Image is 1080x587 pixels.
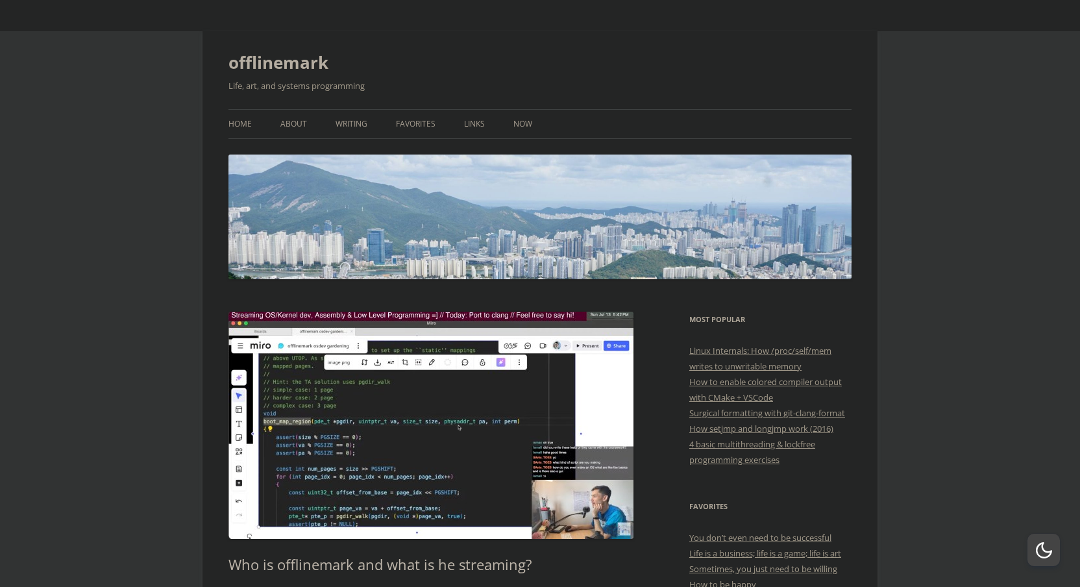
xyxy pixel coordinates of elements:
a: Writing [336,110,367,138]
a: You don’t even need to be successful [689,532,831,543]
a: How to enable colored compiler output with CMake + VSCode [689,376,842,403]
a: Links [464,110,485,138]
a: Surgical formatting with git-clang-format [689,407,845,419]
h3: Favorites [689,499,852,514]
a: 4 basic multithreading & lockfree programming exercises [689,438,815,466]
h1: Who is offlinemark and what is he streaming? [228,556,634,573]
h3: Most Popular [689,312,852,327]
a: How setjmp and longjmp work (2016) [689,423,833,434]
a: About [280,110,307,138]
a: Home [228,110,252,138]
h2: Life, art, and systems programming [228,78,852,94]
a: Sometimes, you just need to be willing [689,563,837,575]
a: offlinemark [228,47,328,78]
a: Favorites [396,110,436,138]
img: offlinemark [228,155,852,279]
a: Linux Internals: How /proc/self/mem writes to unwritable memory [689,345,831,372]
a: Now [513,110,532,138]
a: Life is a business; life is a game; life is art [689,547,841,559]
